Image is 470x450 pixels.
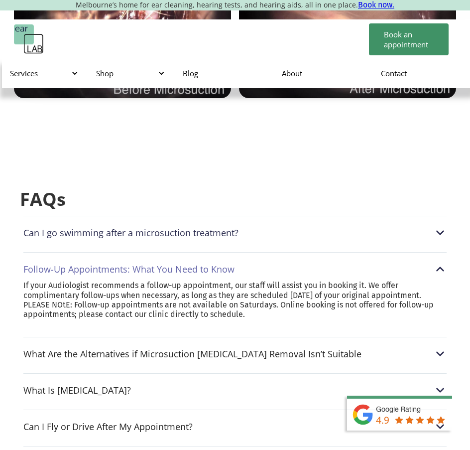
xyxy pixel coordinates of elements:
[23,281,447,329] nav: Follow-Up Appointments: What You Need to KnowFollow-Up Appointments: What You Need to Know
[434,384,447,397] img: What Is Earwax?
[23,385,131,395] div: What Is [MEDICAL_DATA]?
[23,281,447,319] p: If your Audiologist recommends a follow-up appointment, our staff will assist you in booking it. ...
[434,226,447,239] img: Can I go swimming after a microsuction treatment?
[23,347,447,360] div: What Are the Alternatives if Microsuction [MEDICAL_DATA] Removal Isn’t SuitableWhat Are the Alter...
[96,68,162,78] div: Shop
[23,263,447,276] div: Follow-Up Appointments: What You Need to KnowFollow-Up Appointments: What You Need to Know
[434,347,447,360] img: What Are the Alternatives if Microsuction Earwax Removal Isn’t Suitable
[23,264,235,274] div: Follow-Up Appointments: What You Need to Know
[10,68,76,78] div: Services
[23,420,447,433] div: Can I Fly or Drive After My Appointment?Can I Fly or Drive After My Appointment?
[23,349,361,359] div: What Are the Alternatives if Microsuction [MEDICAL_DATA] Removal Isn’t Suitable
[23,226,447,239] div: Can I go swimming after a microsuction treatment?Can I go swimming after a microsuction treatment?
[14,24,44,54] a: home
[274,59,373,88] a: About
[20,188,450,211] h2: FAQs
[23,384,447,397] div: What Is [MEDICAL_DATA]?What Is Earwax?
[175,59,274,88] a: Blog
[23,422,193,432] div: Can I Fly or Drive After My Appointment?
[434,263,447,276] img: Follow-Up Appointments: What You Need to Know
[2,58,88,88] div: Services
[369,23,449,55] a: Book an appointment
[88,58,174,88] div: Shop
[23,228,238,238] div: Can I go swimming after a microsuction treatment?
[434,420,447,433] img: Can I Fly or Drive After My Appointment?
